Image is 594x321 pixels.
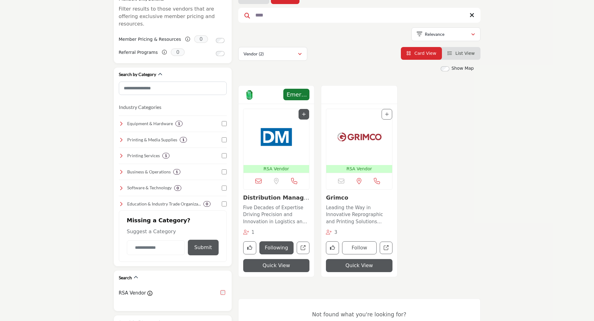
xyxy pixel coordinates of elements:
h4: Software & Technology: Advanced software and digital tools for print management, automation, and ... [127,185,172,191]
a: Add To List [302,112,306,117]
a: Open grimco in new tab [380,242,392,254]
b: 1 [182,138,184,142]
button: Quick View [243,259,310,272]
div: 1 Results For Printing Services [162,153,169,158]
label: RSA Vendor [119,290,146,297]
img: Emerald Badge Icon [245,90,254,100]
button: Relevance [411,27,480,41]
div: 1 Results For Business & Operations [173,169,180,175]
input: Select Printing & Media Supplies checkbox [222,137,227,142]
p: Five Decades of Expertise Driving Precision and Innovation in Logistics and Fulfillment Solutions... [243,204,310,225]
a: Grimco [326,194,348,201]
span: Card View [414,51,436,56]
button: Industry Categories [119,103,161,111]
b: 1 [176,170,178,174]
p: Vendor (2) [244,51,264,57]
img: Grimco [326,109,392,165]
button: Vendor (2) [238,47,307,61]
input: Switch to Member Pricing & Resources [216,38,225,43]
p: Filter results to those vendors that are offering exclusive member pricing and resources. [119,5,227,28]
p: RSA Vendor [327,166,391,172]
span: Emerald [285,90,308,99]
label: Referral Programs [119,47,158,58]
a: Leading the Way in Innovative Reprographic and Printing Solutions Across [GEOGRAPHIC_DATA] Operat... [326,203,392,225]
span: Suggest a Category [127,229,176,234]
p: Relevance [425,31,444,37]
h2: Search by Category [119,71,156,78]
div: 0 Results For Education & Industry Trade Organizations [203,201,211,207]
h4: Education & Industry Trade Organizations: Connect with industry leaders, trade groups, and profes... [127,201,201,207]
h4: Equipment & Hardware : Top-quality printers, copiers, and finishing equipment to enhance efficien... [127,120,173,127]
label: Show Map [452,65,474,72]
b: 0 [177,186,179,190]
a: Open distribution-management in new tab [297,242,309,254]
button: Submit [188,240,219,255]
a: Open Listing in new tab [244,109,309,173]
span: 1 [251,229,254,235]
h3: Distribution Management [243,194,310,201]
a: Distribution Managem... [243,194,309,208]
input: Select Printing Services checkbox [222,153,227,158]
a: Open Listing in new tab [326,109,392,173]
input: Switch to Referral Programs [216,51,225,56]
span: 3 [334,229,337,235]
button: Like company [326,241,339,254]
li: Card View [401,47,442,60]
h4: Printing & Media Supplies: A wide range of high-quality paper, films, inks, and specialty materia... [127,137,177,143]
input: Search Keyword [238,8,480,23]
a: View List [448,51,475,56]
span: 0 [171,48,185,56]
div: 0 Results For Software & Technology [174,185,181,191]
b: 1 [178,121,180,126]
input: RSA Vendor checkbox [220,290,225,295]
b: 1 [165,153,167,158]
input: Select Business & Operations checkbox [222,169,227,174]
h4: Business & Operations: Essential resources for financial management, marketing, and operations to... [127,169,171,175]
div: 1 Results For Printing & Media Supplies [180,137,187,143]
button: Like company [243,241,256,254]
a: Five Decades of Expertise Driving Precision and Innovation in Logistics and Fulfillment Solutions... [243,203,310,225]
h3: Grimco [326,194,392,201]
input: Select Education & Industry Trade Organizations checkbox [222,201,227,206]
a: Add To List [385,112,389,117]
img: Distribution Management [244,109,309,165]
p: RSA Vendor [245,166,308,172]
label: Member Pricing & Resources [119,34,181,45]
input: Select Equipment & Hardware checkbox [222,121,227,126]
button: Following [259,241,294,254]
span: List View [455,51,475,56]
input: Select Software & Technology checkbox [222,186,227,191]
span: 0 [194,35,208,43]
h2: Missing a Category? [127,217,219,228]
p: Leading the Way in Innovative Reprographic and Printing Solutions Across [GEOGRAPHIC_DATA] Operat... [326,204,392,225]
div: Followers [326,229,337,236]
h4: Printing Services: Professional printing solutions, including large-format, digital, and offset p... [127,153,160,159]
button: Follow [342,241,377,254]
h2: Search [119,275,132,281]
div: Followers [243,229,255,236]
b: 0 [206,202,208,206]
a: View Card [406,51,436,56]
div: 1 Results For Equipment & Hardware [175,121,183,126]
li: List View [442,47,480,60]
input: Search Category [119,82,227,95]
h3: Not found what you're looking for? [251,311,468,318]
input: Category Name [127,240,185,255]
button: Quick View [326,259,392,272]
